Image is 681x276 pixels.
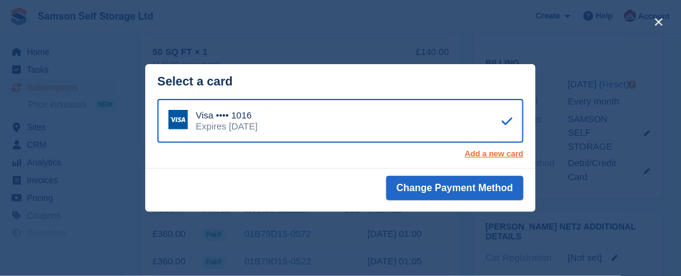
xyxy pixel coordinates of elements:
[168,110,188,129] img: Visa Logo
[157,74,524,89] div: Select a card
[465,149,524,159] a: Add a new card
[196,121,258,132] div: Expires [DATE]
[386,176,524,200] button: Change Payment Method
[196,110,258,121] div: Visa •••• 1016
[649,12,669,32] button: close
